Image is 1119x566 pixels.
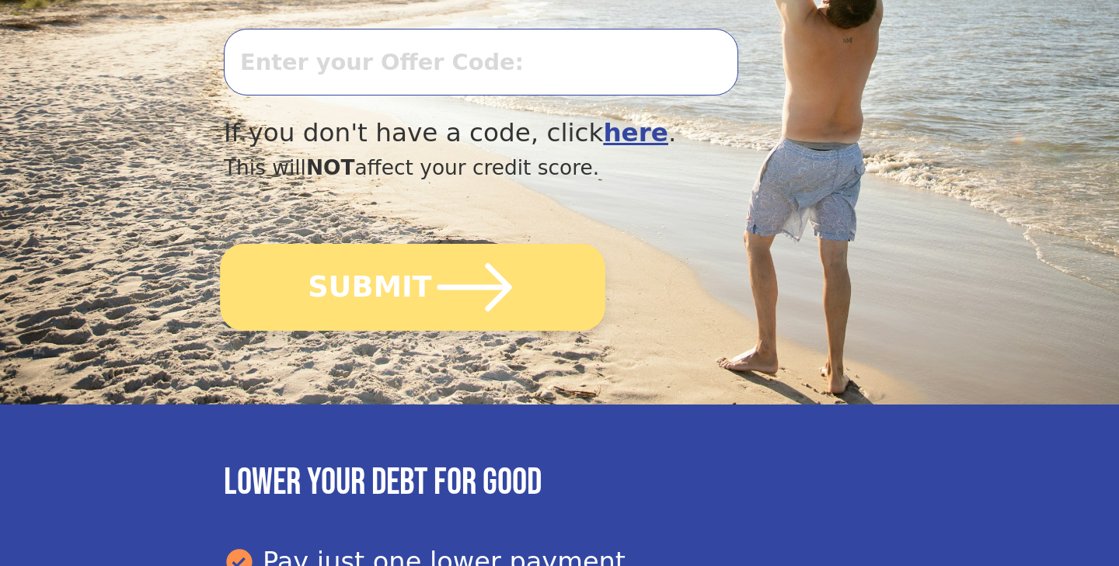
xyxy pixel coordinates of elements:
[306,155,355,179] span: NOT
[224,460,895,505] h3: Lower your debt for good
[224,152,794,183] div: This will affect your credit score.
[220,244,605,331] button: SUBMIT
[224,29,738,95] input: Enter your Offer Code:
[603,118,668,148] a: here
[224,114,794,152] div: If you don't have a code, click .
